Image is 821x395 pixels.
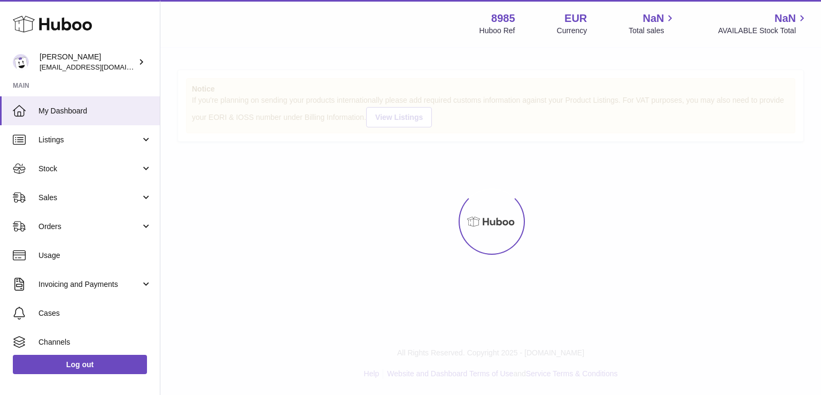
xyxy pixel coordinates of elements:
[38,337,152,347] span: Channels
[629,11,676,36] a: NaN Total sales
[38,106,152,116] span: My Dashboard
[774,11,796,26] span: NaN
[629,26,676,36] span: Total sales
[491,11,515,26] strong: 8985
[38,193,141,203] span: Sales
[557,26,587,36] div: Currency
[38,164,141,174] span: Stock
[38,135,141,145] span: Listings
[40,52,136,72] div: [PERSON_NAME]
[38,222,141,232] span: Orders
[40,63,157,71] span: [EMAIL_ADDRESS][DOMAIN_NAME]
[642,11,664,26] span: NaN
[38,279,141,290] span: Invoicing and Payments
[718,26,808,36] span: AVAILABLE Stock Total
[13,355,147,374] a: Log out
[38,250,152,261] span: Usage
[13,54,29,70] img: info@dehaanlifestyle.nl
[564,11,587,26] strong: EUR
[718,11,808,36] a: NaN AVAILABLE Stock Total
[479,26,515,36] div: Huboo Ref
[38,308,152,318] span: Cases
